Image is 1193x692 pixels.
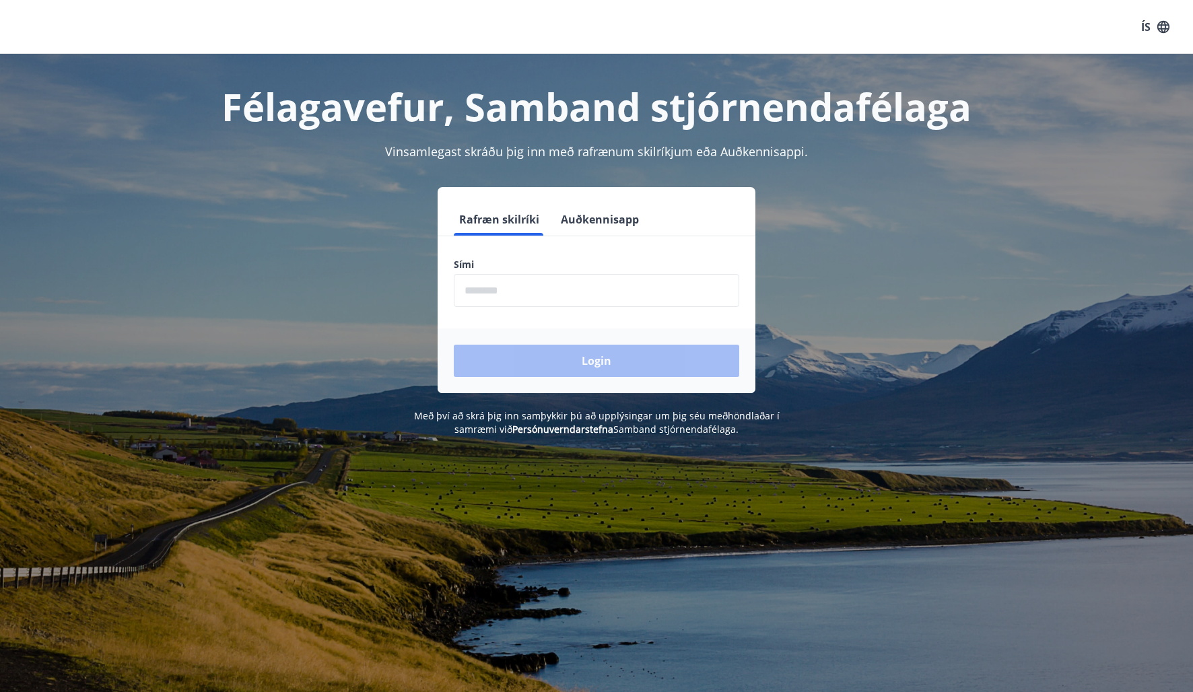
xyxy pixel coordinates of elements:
[385,143,808,160] span: Vinsamlegast skráðu þig inn með rafrænum skilríkjum eða Auðkennisappi.
[1134,15,1177,39] button: ÍS
[555,203,644,236] button: Auðkennisapp
[414,409,780,436] span: Með því að skrá þig inn samþykkir þú að upplýsingar um þig séu meðhöndlaðar í samræmi við Samband...
[512,423,613,436] a: Persónuverndarstefna
[454,258,739,271] label: Sími
[454,203,545,236] button: Rafræn skilríki
[128,81,1065,132] h1: Félagavefur, Samband stjórnendafélaga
